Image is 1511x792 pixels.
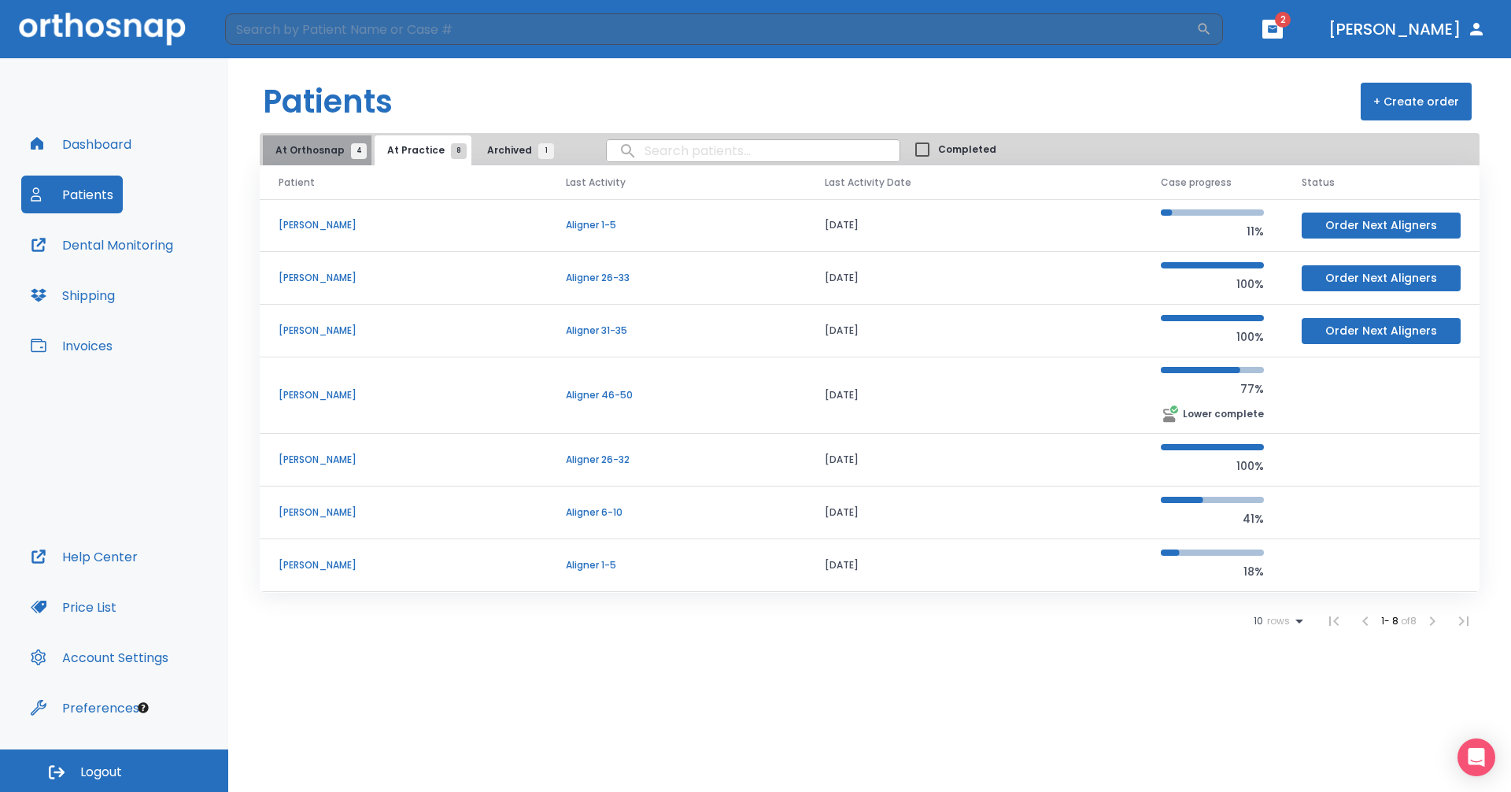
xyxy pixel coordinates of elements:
span: rows [1263,616,1290,627]
p: 100% [1161,457,1264,476]
button: [PERSON_NAME] [1322,15,1492,43]
span: Completed [938,142,996,157]
p: [PERSON_NAME] [279,324,528,338]
button: Account Settings [21,638,178,676]
td: [DATE] [806,305,1142,357]
p: [PERSON_NAME] [279,271,528,285]
span: 8 [451,143,467,159]
button: Order Next Aligners [1302,213,1461,239]
div: Tooltip anchor [136,701,150,715]
span: Last Activity Date [825,176,911,190]
button: Invoices [21,327,122,365]
td: [DATE] [806,357,1142,434]
button: Shipping [21,276,124,314]
p: Aligner 1-5 [566,218,788,232]
span: 10 [1254,616,1263,627]
span: Patient [279,176,315,190]
p: Aligner 31-35 [566,324,788,338]
span: At Practice [387,143,459,157]
div: tabs [263,135,562,165]
span: 1 - 8 [1381,614,1401,627]
td: [DATE] [806,487,1142,539]
img: Orthosnap [19,13,186,45]
button: Order Next Aligners [1302,318,1461,344]
h1: Patients [263,78,393,125]
p: 100% [1161,275,1264,294]
p: Aligner 26-33 [566,271,788,285]
span: Last Activity [566,176,626,190]
button: Dashboard [21,125,141,163]
span: 1 [538,143,554,159]
p: Aligner 46-50 [566,388,788,402]
span: Case progress [1161,176,1232,190]
td: [DATE] [806,434,1142,487]
td: [DATE] [806,199,1142,252]
p: 41% [1161,509,1264,528]
span: Logout [80,764,122,781]
input: search [607,135,900,166]
button: Price List [21,588,126,626]
button: Patients [21,176,123,213]
span: At Orthosnap [275,143,359,157]
td: [DATE] [806,539,1142,592]
p: Aligner 26-32 [566,453,788,467]
p: [PERSON_NAME] [279,558,528,572]
input: Search by Patient Name or Case # [225,13,1196,45]
button: Preferences [21,689,149,727]
p: [PERSON_NAME] [279,505,528,520]
span: 2 [1275,12,1291,28]
span: of 8 [1401,614,1417,627]
p: 11% [1161,222,1264,241]
button: + Create order [1361,83,1472,120]
span: 4 [351,143,367,159]
p: Aligner 1-5 [566,558,788,572]
span: Status [1302,176,1335,190]
p: 18% [1161,562,1264,581]
p: Aligner 6-10 [566,505,788,520]
td: [DATE] [806,252,1142,305]
p: [PERSON_NAME] [279,388,528,402]
span: Archived [487,143,546,157]
p: 100% [1161,328,1264,346]
div: Open Intercom Messenger [1457,738,1495,776]
p: Lower complete [1183,407,1264,421]
button: Help Center [21,538,147,575]
p: [PERSON_NAME] [279,453,528,467]
p: 77% [1161,379,1264,398]
p: [PERSON_NAME] [279,218,528,232]
td: [DATE] [806,592,1142,645]
button: Dental Monitoring [21,226,183,264]
button: Order Next Aligners [1302,265,1461,291]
